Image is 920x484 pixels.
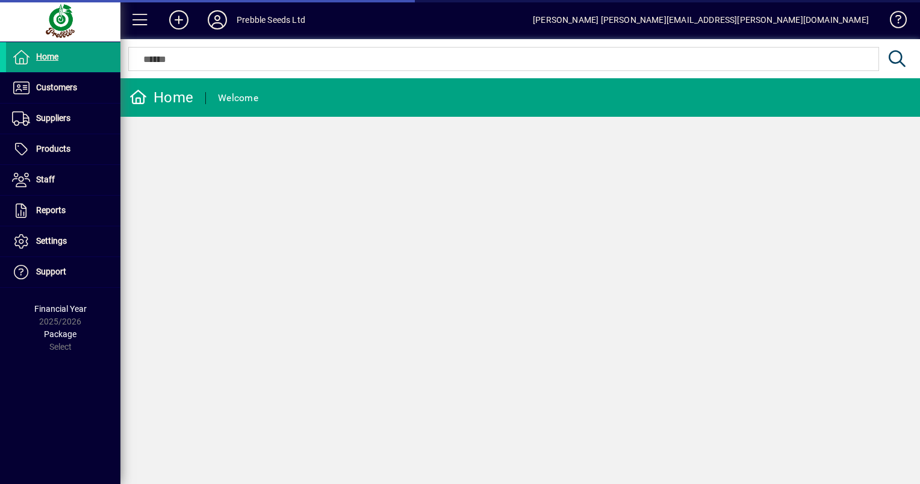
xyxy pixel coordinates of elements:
[36,267,66,276] span: Support
[160,9,198,31] button: Add
[198,9,237,31] button: Profile
[36,175,55,184] span: Staff
[533,10,869,29] div: [PERSON_NAME] [PERSON_NAME][EMAIL_ADDRESS][PERSON_NAME][DOMAIN_NAME]
[6,257,120,287] a: Support
[6,134,120,164] a: Products
[36,82,77,92] span: Customers
[129,88,193,107] div: Home
[218,88,258,108] div: Welcome
[36,52,58,61] span: Home
[36,205,66,215] span: Reports
[6,104,120,134] a: Suppliers
[36,236,67,246] span: Settings
[36,113,70,123] span: Suppliers
[881,2,905,42] a: Knowledge Base
[34,304,87,314] span: Financial Year
[6,226,120,256] a: Settings
[6,73,120,103] a: Customers
[237,10,305,29] div: Prebble Seeds Ltd
[6,165,120,195] a: Staff
[6,196,120,226] a: Reports
[44,329,76,339] span: Package
[36,144,70,154] span: Products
